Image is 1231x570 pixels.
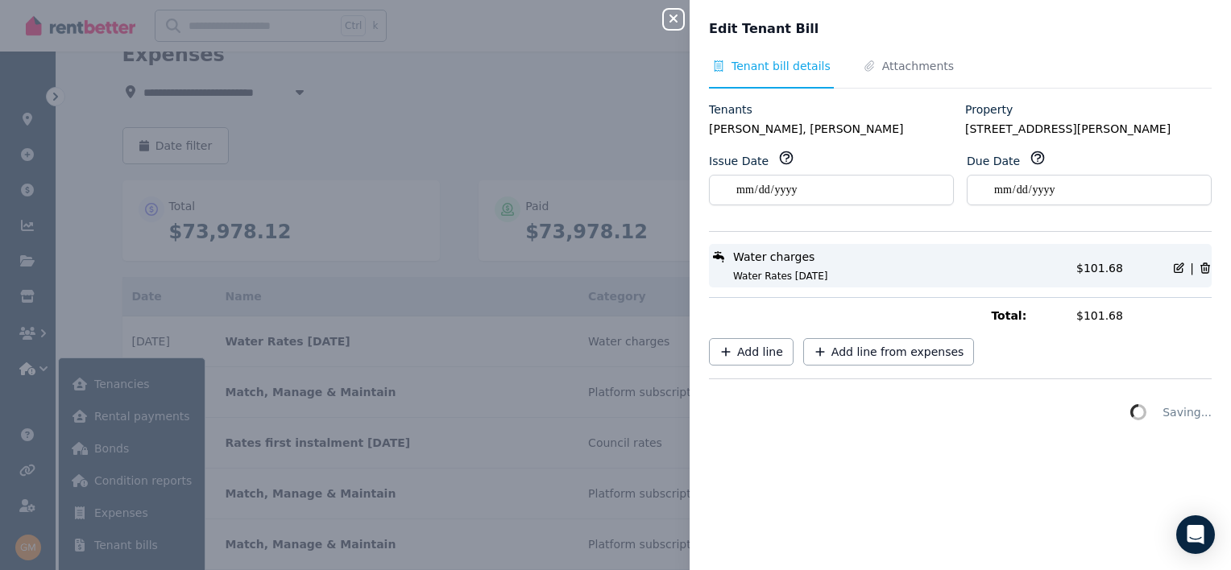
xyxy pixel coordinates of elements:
[967,153,1020,169] label: Due Date
[709,19,819,39] span: Edit Tenant Bill
[831,344,964,360] span: Add line from expenses
[1176,515,1215,554] div: Open Intercom Messenger
[714,270,1067,283] span: Water Rates [DATE]
[1163,404,1212,420] span: Saving...
[709,121,955,137] legend: [PERSON_NAME], [PERSON_NAME]
[732,58,831,74] span: Tenant bill details
[965,121,1212,137] legend: [STREET_ADDRESS][PERSON_NAME]
[709,101,752,118] label: Tenants
[733,249,814,265] span: Water charges
[709,153,769,169] label: Issue Date
[882,58,954,74] span: Attachments
[1076,308,1212,324] span: $101.68
[1190,260,1194,276] span: |
[965,101,1013,118] label: Property
[709,58,1212,89] nav: Tabs
[1076,262,1123,275] span: $101.68
[709,338,794,366] button: Add line
[991,308,1067,324] span: Total:
[737,344,783,360] span: Add line
[803,338,975,366] button: Add line from expenses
